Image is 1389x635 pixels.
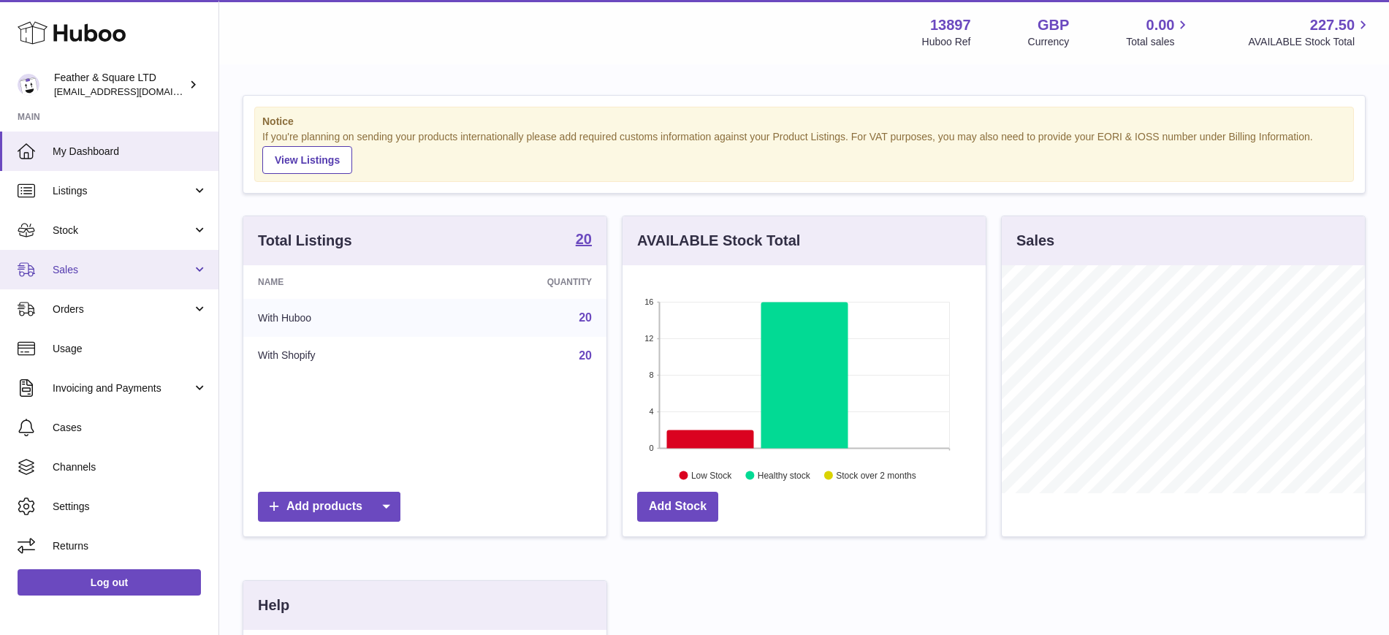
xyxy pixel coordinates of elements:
span: 227.50 [1310,15,1355,35]
text: Healthy stock [758,470,811,480]
a: View Listings [262,146,352,174]
div: Huboo Ref [922,35,971,49]
th: Quantity [439,265,606,299]
span: Invoicing and Payments [53,381,192,395]
text: 12 [644,334,653,343]
span: Orders [53,303,192,316]
span: Stock [53,224,192,237]
h3: AVAILABLE Stock Total [637,231,800,251]
span: Listings [53,184,192,198]
strong: GBP [1038,15,1069,35]
text: 0 [649,444,653,452]
text: Stock over 2 months [836,470,916,480]
span: Usage [53,342,208,356]
strong: 13897 [930,15,971,35]
span: Channels [53,460,208,474]
span: Returns [53,539,208,553]
strong: 20 [576,232,592,246]
span: Cases [53,421,208,435]
img: feathernsquare@gmail.com [18,74,39,96]
span: Sales [53,263,192,277]
span: AVAILABLE Stock Total [1248,35,1371,49]
h3: Help [258,596,289,615]
h3: Sales [1016,231,1054,251]
span: Settings [53,500,208,514]
text: 8 [649,370,653,379]
strong: Notice [262,115,1346,129]
a: 20 [579,349,592,362]
span: Total sales [1126,35,1191,49]
a: 0.00 Total sales [1126,15,1191,49]
div: Feather & Square LTD [54,71,186,99]
th: Name [243,265,439,299]
a: 20 [579,311,592,324]
a: Add Stock [637,492,718,522]
span: [EMAIL_ADDRESS][DOMAIN_NAME] [54,85,215,97]
td: With Huboo [243,299,439,337]
text: 4 [649,407,653,416]
h3: Total Listings [258,231,352,251]
div: Currency [1028,35,1070,49]
a: Add products [258,492,400,522]
text: Low Stock [691,470,732,480]
span: My Dashboard [53,145,208,159]
span: 0.00 [1146,15,1175,35]
a: 227.50 AVAILABLE Stock Total [1248,15,1371,49]
a: Log out [18,569,201,596]
td: With Shopify [243,337,439,375]
text: 16 [644,297,653,306]
a: 20 [576,232,592,249]
div: If you're planning on sending your products internationally please add required customs informati... [262,130,1346,174]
